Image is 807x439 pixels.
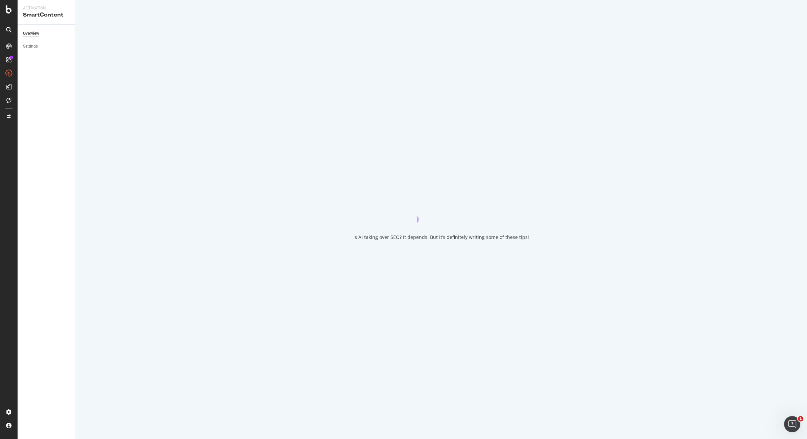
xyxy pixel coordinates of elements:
[23,30,70,37] a: Overview
[23,5,69,11] div: Activation
[784,416,800,432] iframe: Intercom live chat
[23,43,70,50] a: Settings
[23,30,39,37] div: Overview
[353,234,529,241] div: Is AI taking over SEO? It depends. But it’s definitely writing some of these tips!
[23,11,69,19] div: SmartContent
[798,416,803,421] span: 1
[23,43,38,50] div: Settings
[417,199,465,223] div: animation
